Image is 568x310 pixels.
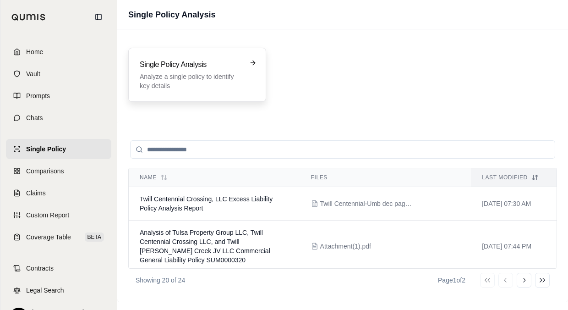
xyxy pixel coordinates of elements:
img: Qumis Logo [11,14,46,21]
a: Custom Report [6,205,111,225]
div: Name [140,174,289,181]
span: Legal Search [26,286,64,295]
span: Home [26,47,43,56]
a: Coverage TableBETA [6,227,111,247]
span: Chats [26,113,43,122]
span: Single Policy [26,144,66,154]
span: Claims [26,188,46,198]
p: Showing 20 of 24 [136,276,185,285]
a: Claims [6,183,111,203]
a: Contracts [6,258,111,278]
th: Files [300,168,471,187]
a: Legal Search [6,280,111,300]
span: Attachment(1).pdf [320,242,371,251]
a: Single Policy [6,139,111,159]
h3: Single Policy Analysis [140,59,242,70]
div: Last modified [482,174,546,181]
a: Vault [6,64,111,84]
a: Comparisons [6,161,111,181]
span: Coverage Table [26,232,71,242]
div: Page 1 of 2 [438,276,465,285]
span: Custom Report [26,210,69,220]
td: [DATE] 07:44 PM [471,221,557,272]
span: Vault [26,69,40,78]
h1: Single Policy Analysis [128,8,215,21]
span: Analysis of Tulsa Property Group LLC, Twill Centennial Crossing LLC, and Twill Bailey Creek JV LL... [140,229,270,264]
td: [DATE] 07:30 AM [471,187,557,221]
p: Analyze a single policy to identify key details [140,72,242,90]
a: Home [6,42,111,62]
span: BETA [85,232,104,242]
span: Contracts [26,264,54,273]
a: Prompts [6,86,111,106]
span: Comparisons [26,166,64,176]
a: Chats [6,108,111,128]
button: Collapse sidebar [91,10,106,24]
span: Prompts [26,91,50,100]
span: Twill Centennial Crossing, LLC Excess Liability Policy Analysis Report [140,195,273,212]
span: Twill Centennial-Umb dec pages.pdf [320,199,412,208]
